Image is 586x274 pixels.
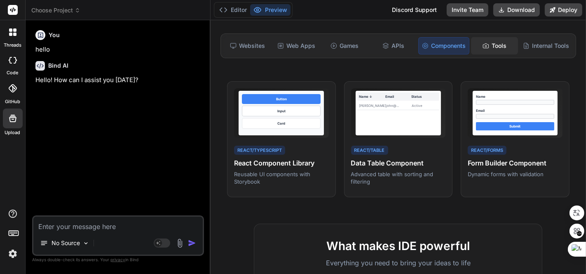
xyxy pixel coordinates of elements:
p: Always double-check its answers. Your in Bind [32,256,204,264]
div: Email [476,108,555,113]
p: Dynamic forms with validation [468,170,563,178]
label: threads [4,42,21,49]
div: Internal Tools [520,37,572,54]
p: Advanced table with sorting and filtering [351,170,446,185]
p: hello [35,45,202,54]
div: Active [412,103,437,108]
div: Web Apps [273,37,320,54]
div: Discord Support [387,3,442,17]
div: React/Table [351,146,388,155]
img: Pick Models [82,240,89,247]
div: Submit [476,122,555,130]
button: Editor [216,4,250,16]
button: Invite Team [447,3,488,17]
p: Hello! How can I assist you [DATE]? [35,76,202,85]
div: Input [242,106,321,116]
label: code [7,69,19,76]
button: Preview [250,4,291,16]
div: Name [476,94,555,99]
div: React/Forms [468,146,506,155]
div: Tools [471,37,518,54]
label: GitHub [5,98,20,105]
label: Upload [5,129,21,136]
h4: Data Table Component [351,158,446,168]
div: Websites [224,37,271,54]
span: Choose Project [31,6,80,14]
div: Games [321,37,368,54]
div: Card [242,118,321,129]
img: attachment [175,239,185,248]
h4: React Component Library [234,158,329,168]
p: Reusable UI components with Storybook [234,170,329,185]
p: Everything you need to bring your ideas to life [267,258,529,268]
div: Name ↓ [359,94,385,99]
div: APIs [370,37,417,54]
h2: What makes IDE powerful [267,237,529,255]
p: No Source [52,239,80,247]
img: settings [6,247,20,261]
img: icon [188,239,196,247]
div: React/TypeScript [234,146,285,155]
button: Deploy [545,3,582,17]
h6: Bind AI [48,61,68,70]
h6: You [49,31,60,39]
div: Button [242,94,321,104]
div: Email [385,94,412,99]
div: [PERSON_NAME] [359,103,386,108]
span: privacy [110,257,125,262]
div: Components [418,37,469,54]
h4: Form Builder Component [468,158,563,168]
button: Download [493,3,540,17]
div: john@... [386,103,412,108]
